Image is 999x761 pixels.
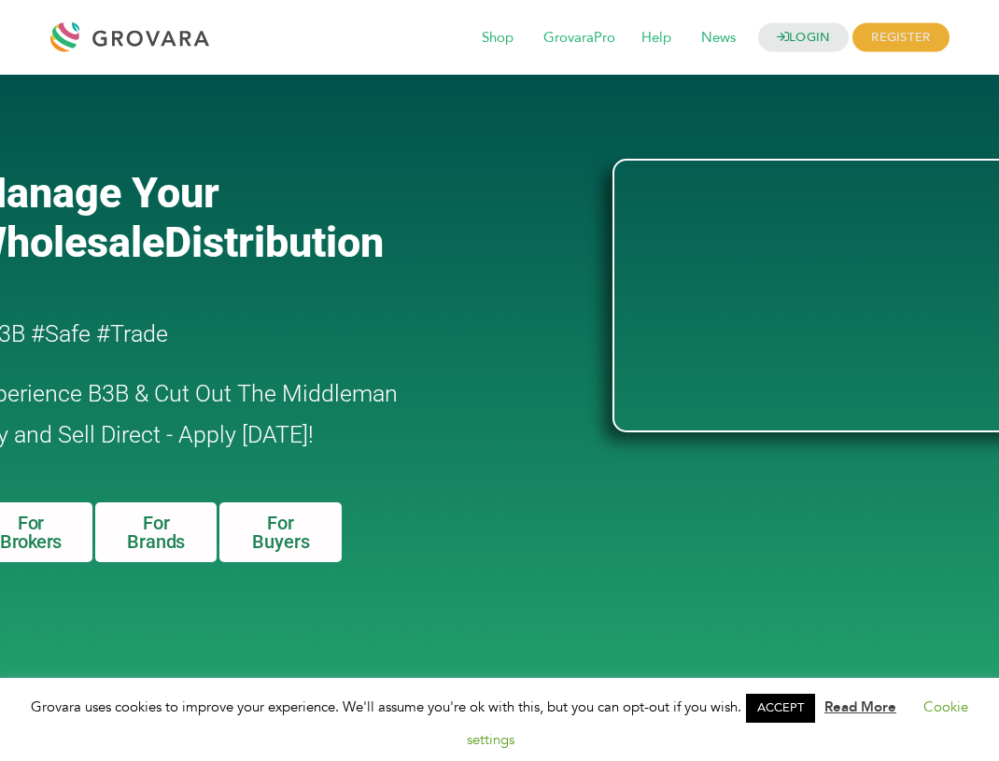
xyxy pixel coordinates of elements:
span: REGISTER [852,23,949,52]
a: Help [628,28,684,49]
span: Distribution [164,218,384,267]
span: Help [628,21,684,56]
a: Read More [824,698,896,716]
a: For Buyers [219,502,342,562]
a: News [688,28,749,49]
a: Cookie settings [467,698,969,748]
a: LOGIN [758,23,850,52]
span: Shop [469,21,527,56]
span: For Buyers [242,514,319,551]
span: News [688,21,749,56]
a: Shop [469,28,527,49]
a: ACCEPT [746,694,815,723]
span: Grovara uses cookies to improve your experience. We'll assume you're ok with this, but you can op... [31,698,968,748]
a: For Brands [95,502,217,562]
a: GrovaraPro [530,28,628,49]
span: For Brands [118,514,194,551]
span: GrovaraPro [530,21,628,56]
